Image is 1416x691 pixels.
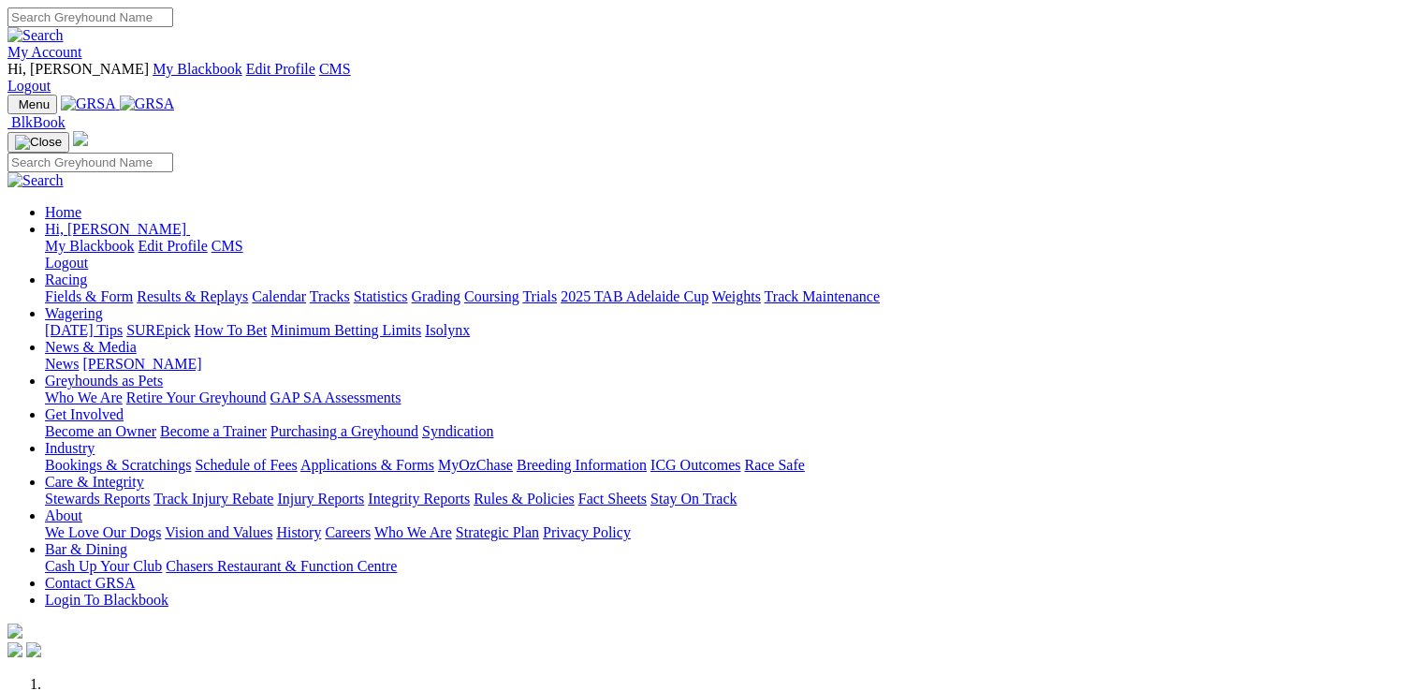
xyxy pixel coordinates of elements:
[139,238,208,254] a: Edit Profile
[374,524,452,540] a: Who We Are
[474,491,575,507] a: Rules & Policies
[325,524,371,540] a: Careers
[45,541,127,557] a: Bar & Dining
[45,440,95,456] a: Industry
[45,474,144,490] a: Care & Integrity
[166,558,397,574] a: Chasers Restaurant & Function Centre
[7,153,173,172] input: Search
[45,558,1409,575] div: Bar & Dining
[153,491,273,507] a: Track Injury Rebate
[522,288,557,304] a: Trials
[45,491,1409,507] div: Care & Integrity
[45,491,150,507] a: Stewards Reports
[7,95,57,114] button: Toggle navigation
[246,61,315,77] a: Edit Profile
[45,339,137,355] a: News & Media
[354,288,408,304] a: Statistics
[45,457,191,473] a: Bookings & Scratchings
[45,558,162,574] a: Cash Up Your Club
[126,390,267,405] a: Retire Your Greyhound
[19,97,50,111] span: Menu
[765,288,880,304] a: Track Maintenance
[543,524,631,540] a: Privacy Policy
[160,423,267,439] a: Become a Trainer
[45,524,1409,541] div: About
[578,491,647,507] a: Fact Sheets
[45,356,1409,373] div: News & Media
[7,61,1409,95] div: My Account
[7,61,149,77] span: Hi, [PERSON_NAME]
[422,423,493,439] a: Syndication
[45,457,1409,474] div: Industry
[26,642,41,657] img: twitter.svg
[368,491,470,507] a: Integrity Reports
[276,524,321,540] a: History
[15,135,62,150] img: Close
[153,61,242,77] a: My Blackbook
[120,96,175,112] img: GRSA
[517,457,647,473] a: Breeding Information
[61,96,116,112] img: GRSA
[744,457,804,473] a: Race Safe
[310,288,350,304] a: Tracks
[7,642,22,657] img: facebook.svg
[270,423,418,439] a: Purchasing a Greyhound
[45,255,88,271] a: Logout
[464,288,519,304] a: Coursing
[7,172,64,189] img: Search
[45,507,82,523] a: About
[137,288,248,304] a: Results & Replays
[277,491,364,507] a: Injury Reports
[45,204,81,220] a: Home
[45,221,190,237] a: Hi, [PERSON_NAME]
[561,288,708,304] a: 2025 TAB Adelaide Cup
[45,423,1409,440] div: Get Involved
[45,592,168,608] a: Login To Blackbook
[45,221,186,237] span: Hi, [PERSON_NAME]
[438,457,513,473] a: MyOzChase
[7,7,173,27] input: Search
[126,322,190,338] a: SUREpick
[270,322,421,338] a: Minimum Betting Limits
[45,322,1409,339] div: Wagering
[45,305,103,321] a: Wagering
[45,575,135,591] a: Contact GRSA
[11,114,66,130] span: BlkBook
[7,27,64,44] img: Search
[212,238,243,254] a: CMS
[45,288,1409,305] div: Racing
[82,356,201,372] a: [PERSON_NAME]
[7,78,51,94] a: Logout
[45,272,87,287] a: Racing
[712,288,761,304] a: Weights
[45,524,161,540] a: We Love Our Dogs
[7,624,22,639] img: logo-grsa-white.png
[195,457,297,473] a: Schedule of Fees
[45,406,124,422] a: Get Involved
[270,390,401,405] a: GAP SA Assessments
[45,373,163,389] a: Greyhounds as Pets
[165,524,272,540] a: Vision and Values
[45,423,156,439] a: Become an Owner
[45,288,133,304] a: Fields & Form
[7,44,82,60] a: My Account
[412,288,460,304] a: Grading
[7,132,69,153] button: Toggle navigation
[300,457,434,473] a: Applications & Forms
[252,288,306,304] a: Calendar
[73,131,88,146] img: logo-grsa-white.png
[7,114,66,130] a: BlkBook
[650,457,740,473] a: ICG Outcomes
[425,322,470,338] a: Isolynx
[650,491,737,507] a: Stay On Track
[195,322,268,338] a: How To Bet
[45,238,1409,272] div: Hi, [PERSON_NAME]
[45,356,79,372] a: News
[45,390,123,405] a: Who We Are
[319,61,351,77] a: CMS
[45,322,123,338] a: [DATE] Tips
[45,238,135,254] a: My Blackbook
[456,524,539,540] a: Strategic Plan
[45,390,1409,406] div: Greyhounds as Pets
